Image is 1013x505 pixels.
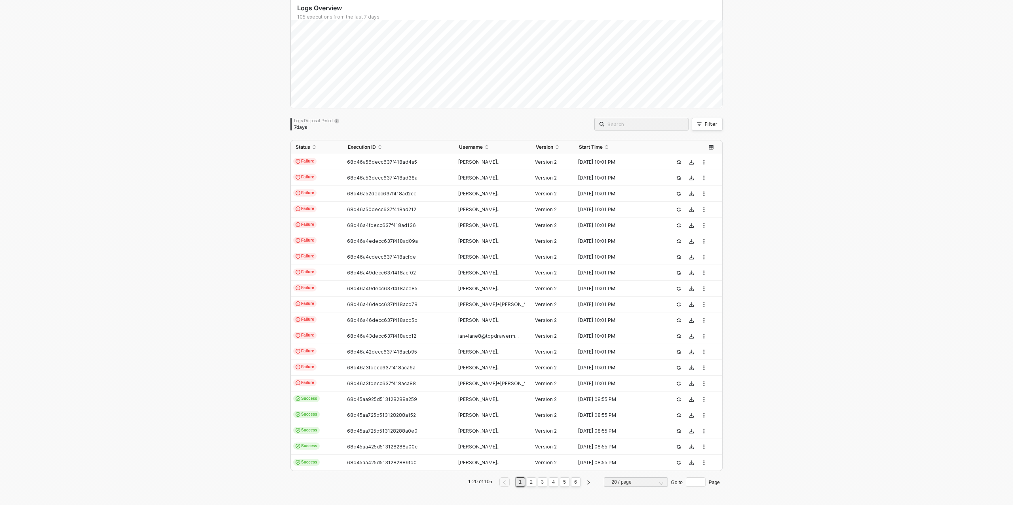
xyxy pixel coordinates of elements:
span: icon-download [689,381,694,386]
div: [DATE] 08:55 PM [574,396,660,403]
span: Version 2 [535,270,557,276]
span: [PERSON_NAME]... [458,159,501,165]
span: Start Time [579,144,603,150]
span: Version 2 [535,222,557,228]
span: icon-success-page [676,444,681,449]
span: 68d46a52decc637f418ad2ce [347,191,417,197]
span: [PERSON_NAME]... [458,365,501,371]
span: Failure [293,269,317,276]
div: Logs Overview [297,4,722,12]
span: Failure [293,237,317,244]
span: left [502,480,507,485]
span: [PERSON_NAME]... [458,175,501,181]
span: icon-exclamation [296,365,300,369]
div: [DATE] 10:01 PM [574,380,660,387]
span: 68d46a56decc637f418ad4a5 [347,159,417,165]
span: icon-exclamation [296,270,300,274]
span: icon-download [689,270,694,275]
span: icon-exclamation [296,333,300,338]
span: Version 2 [535,349,557,355]
button: Filter [692,118,723,131]
span: [PERSON_NAME]... [458,349,501,355]
li: 2 [527,477,536,487]
span: 68d45aa425d5131282889fd0 [347,460,417,465]
a: 1 [516,478,524,486]
span: icon-exclamation [296,286,300,290]
span: [PERSON_NAME]... [458,317,501,323]
span: [PERSON_NAME]+[PERSON_NAME]@topdrawer... [458,380,572,386]
span: Status [296,144,310,150]
span: Version 2 [535,333,557,339]
div: [DATE] 08:55 PM [574,412,660,418]
span: icon-success-page [676,413,681,418]
span: icon-exclamation [296,238,300,243]
span: icon-success-page [676,191,681,196]
div: [DATE] 10:01 PM [574,206,660,213]
span: Failure [293,379,317,386]
span: icon-exclamation [296,349,300,354]
span: icon-download [689,413,694,418]
span: Version 2 [535,286,557,291]
span: icon-exclamation [296,317,300,322]
span: icon-download [689,444,694,449]
span: Version 2 [535,206,557,212]
span: [PERSON_NAME]... [458,222,501,228]
span: icon-download [689,397,694,402]
span: Version 2 [535,444,557,450]
span: 68d45aa925d513128288a259 [347,396,417,402]
a: 5 [561,478,568,486]
span: Version 2 [535,191,557,197]
input: Page [686,477,706,487]
span: Failure [293,174,317,181]
span: [PERSON_NAME]... [458,254,501,260]
div: [DATE] 10:01 PM [574,175,660,181]
span: icon-cards [296,428,300,433]
span: Failure [293,300,317,307]
div: [DATE] 10:01 PM [574,191,660,197]
div: Logs Disposal Period [294,118,339,123]
span: icon-table [709,145,713,149]
span: icon-success-page [676,160,681,165]
span: icon-success-page [676,223,681,228]
span: 68d45aa425d513128288a00c [347,444,417,450]
span: icon-download [689,207,694,212]
div: [DATE] 10:01 PM [574,254,660,260]
span: right [586,480,591,485]
span: Version 2 [535,175,557,181]
span: icon-cards [296,444,300,448]
li: 1-20 of 105 [467,477,493,487]
a: 4 [550,478,557,486]
div: Page Size [604,477,668,490]
span: icon-success-page [676,207,681,212]
div: [DATE] 10:01 PM [574,365,660,371]
span: 68d46a49decc637f418ace85 [347,286,417,291]
span: icon-exclamation [296,159,300,164]
li: 6 [571,477,580,487]
span: icon-download [689,350,694,354]
span: icon-exclamation [296,254,300,259]
span: Success [293,395,320,402]
span: Success [293,411,320,418]
span: 68d46a53decc637f418ad38a [347,175,417,181]
span: 68d46a4edecc637f418ad09a [347,238,418,244]
span: Failure [293,348,317,355]
button: right [583,477,594,487]
span: 68d45aa725d513128288a152 [347,412,416,418]
span: icon-exclamation [296,191,300,195]
div: [DATE] 10:01 PM [574,270,660,276]
li: Next Page [582,477,595,487]
span: 68d46a42decc637f418acb95 [347,349,417,355]
span: Version [536,144,553,150]
div: 7 days [294,124,339,131]
span: Version 2 [535,254,557,260]
span: Version 2 [535,460,557,465]
span: 68d46a46decc637f418acd5b [347,317,417,323]
span: icon-exclamation [296,380,300,385]
span: icon-success-page [676,255,681,259]
span: icon-cards [296,460,300,465]
div: [DATE] 10:01 PM [574,222,660,229]
span: 68d46a3fdecc637f418aca6a [347,365,415,371]
input: Search [607,120,683,129]
span: icon-download [689,334,694,339]
span: 68d46a43decc637f418acc12 [347,333,416,339]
